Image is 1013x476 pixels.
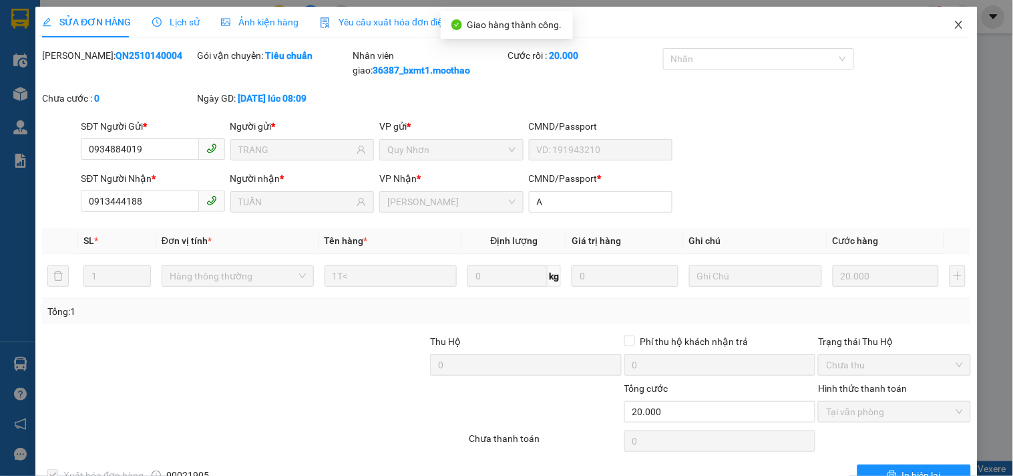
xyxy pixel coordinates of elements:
span: picture [221,17,230,27]
span: phone [206,195,217,206]
span: close [954,19,964,30]
span: Chưa thu [826,355,962,375]
input: VD: 191943210 [529,139,672,160]
input: Tên người nhận [238,195,354,209]
span: SỬA ĐƠN HÀNG [42,17,131,27]
div: Ngày GD: [198,91,350,106]
div: [PERSON_NAME]: [42,48,194,63]
span: kg [548,265,561,287]
div: Người nhận [230,171,374,186]
input: 0 [833,265,940,287]
button: delete [47,265,69,287]
b: QN2510140004 [116,50,182,61]
span: Định lượng [491,235,538,246]
div: Cước rồi : [508,48,660,63]
span: Tuy Hòa [387,192,515,212]
span: VP Nhận [379,173,417,184]
span: Đơn vị tính [162,235,212,246]
b: 0 [94,93,99,104]
div: Gói vận chuyển: [198,48,350,63]
span: Ảnh kiện hàng [221,17,298,27]
img: icon [320,17,331,28]
button: Close [940,7,978,44]
span: Cước hàng [833,235,879,246]
b: 36387_bxmt1.mocthao [373,65,470,76]
div: Chưa cước : [42,91,194,106]
b: Tiêu chuẩn [266,50,313,61]
b: 20.000 [549,50,578,61]
div: Tổng: 1 [47,304,392,319]
div: SĐT Người Nhận [81,171,224,186]
span: user [357,145,366,154]
input: Ghi Chú [689,265,822,287]
span: user [357,197,366,207]
span: Lịch sử [152,17,200,27]
div: SĐT Người Gửi [81,119,224,134]
span: Tên hàng [325,235,368,246]
span: Giao hàng thành công. [467,19,562,30]
span: SL [83,235,94,246]
div: Chưa thanh toán [467,431,622,455]
input: 0 [572,265,678,287]
span: Tại văn phòng [826,402,962,422]
div: VP gửi [379,119,523,134]
input: Tên người gửi [238,142,354,157]
span: Quy Nhơn [387,140,515,160]
th: Ghi chú [684,228,827,254]
span: Phí thu hộ khách nhận trả [635,334,754,349]
span: Hàng thông thường [170,266,306,286]
input: VD: Bàn, Ghế [325,265,457,287]
div: Nhân viên giao: [353,48,505,78]
div: CMND/Passport [529,119,672,134]
label: Hình thức thanh toán [818,383,907,394]
span: check-circle [451,19,462,30]
div: CMND/Passport [529,171,672,186]
div: Trạng thái Thu Hộ [818,334,970,349]
span: phone [206,143,217,154]
span: Thu Hộ [430,336,461,347]
span: clock-circle [152,17,162,27]
span: Tổng cước [624,383,668,394]
span: Giá trị hàng [572,235,621,246]
b: [DATE] lúc 08:09 [238,93,307,104]
span: edit [42,17,51,27]
span: Yêu cầu xuất hóa đơn điện tử [320,17,461,27]
div: Người gửi [230,119,374,134]
button: plus [950,265,966,287]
